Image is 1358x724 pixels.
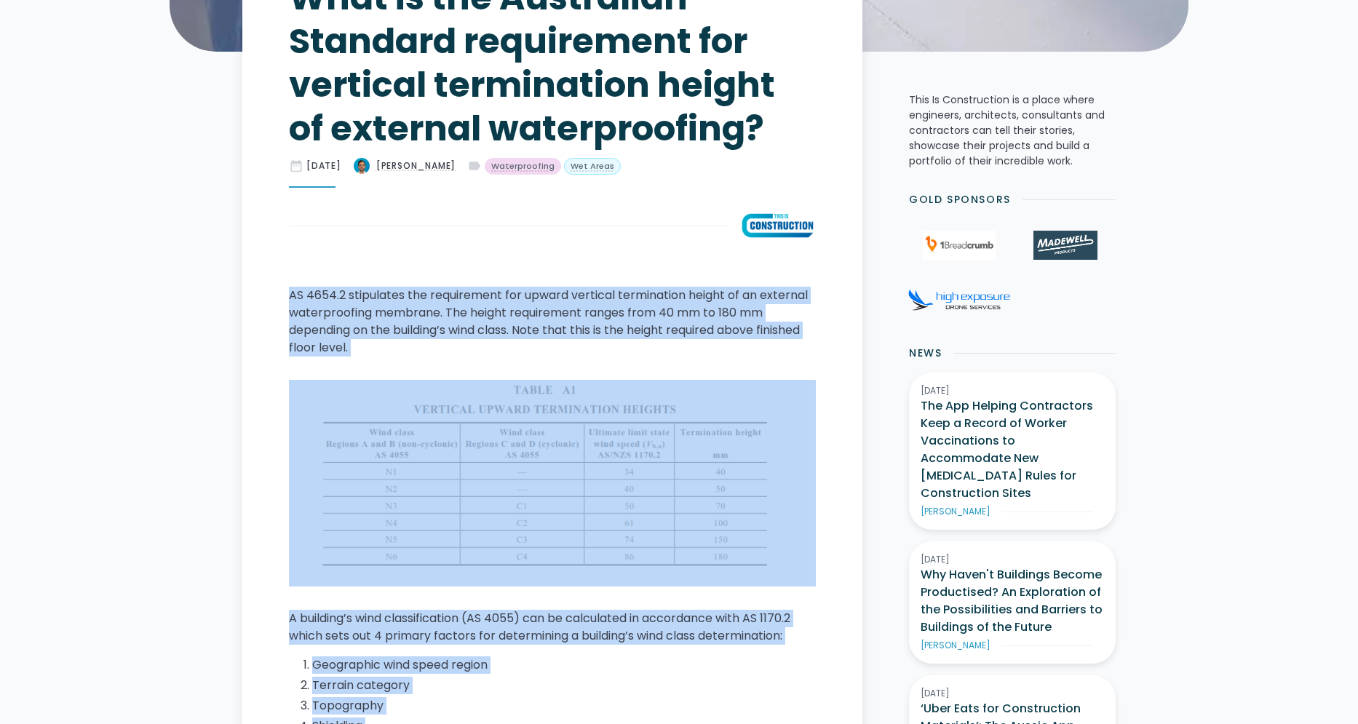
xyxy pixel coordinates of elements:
a: [PERSON_NAME] [353,157,456,175]
img: What is the Australian Standard requirement for vertical termination height of external waterproo... [739,211,816,240]
div: [DATE] [921,384,1104,397]
a: Waterproofing [485,158,561,175]
li: Terrain category [312,677,816,694]
div: [DATE] [921,687,1104,700]
img: What is the Australian Standard requirement for vertical termination height of external waterproo... [353,157,370,175]
div: [PERSON_NAME] [921,639,990,652]
p: A building’s wind classification (AS 4055) can be calculated in accordance with AS 1170.2 which s... [289,610,816,645]
img: 1Breadcrumb [923,231,996,260]
div: label [467,159,482,173]
div: [PERSON_NAME] [921,505,990,518]
a: [DATE]Why Haven't Buildings Become Productised? An Exploration of the Possibilities and Barriers ... [909,541,1116,664]
div: date_range [289,159,303,173]
div: [DATE] [306,159,341,172]
li: Topography [312,697,816,715]
div: [PERSON_NAME] [376,159,456,172]
li: Geographic wind speed region [312,656,816,674]
p: This Is Construction is a place where engineers, architects, consultants and contractors can tell... [909,92,1116,169]
a: [DATE]The App Helping Contractors Keep a Record of Worker Vaccinations to Accommodate New [MEDICA... [909,373,1116,530]
p: AS 4654.2 stipulates the requirement for upward vertical termination height of an external waterp... [289,287,816,357]
div: [DATE] [921,553,1104,566]
h2: News [909,346,942,361]
img: Madewell Products [1033,231,1097,260]
div: Waterproofing [491,160,555,172]
h3: The App Helping Contractors Keep a Record of Worker Vaccinations to Accommodate New [MEDICAL_DATA... [921,397,1104,502]
a: Wet Areas [564,158,621,175]
img: High Exposure [908,289,1010,311]
div: Wet Areas [571,160,614,172]
h2: Gold Sponsors [909,192,1011,207]
h3: Why Haven't Buildings Become Productised? An Exploration of the Possibilities and Barriers to Bui... [921,566,1104,636]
